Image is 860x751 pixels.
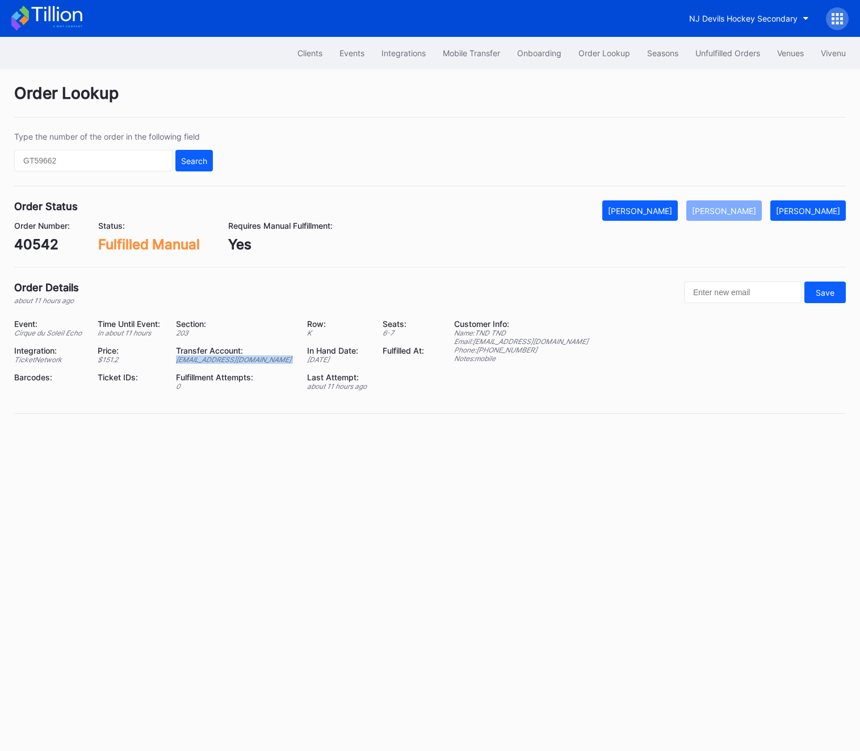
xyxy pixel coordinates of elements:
[454,337,588,346] div: Email: [EMAIL_ADDRESS][DOMAIN_NAME]
[602,200,678,221] button: [PERSON_NAME]
[176,329,293,337] div: 203
[509,43,570,64] button: Onboarding
[14,372,83,382] div: Barcodes:
[289,43,331,64] button: Clients
[383,319,426,329] div: Seats:
[769,43,812,64] button: Venues
[14,83,846,118] div: Order Lookup
[14,319,83,329] div: Event:
[454,354,588,363] div: Notes: mobile
[816,288,834,297] div: Save
[14,355,83,364] div: TicketNetwork
[647,48,678,58] div: Seasons
[181,156,207,166] div: Search
[434,43,509,64] button: Mobile Transfer
[98,236,200,253] div: Fulfilled Manual
[776,206,840,216] div: [PERSON_NAME]
[98,372,162,382] div: Ticket IDs:
[454,329,588,337] div: Name: TND TND
[14,200,78,212] div: Order Status
[14,150,173,171] input: GT59662
[517,48,561,58] div: Onboarding
[578,48,630,58] div: Order Lookup
[176,372,293,382] div: Fulfillment Attempts:
[804,282,846,303] button: Save
[689,14,798,23] div: NJ Devils Hockey Secondary
[383,329,426,337] div: 6 - 7
[307,382,368,391] div: about 11 hours ago
[175,150,213,171] button: Search
[339,48,364,58] div: Events
[821,48,846,58] div: Vivenu
[307,355,368,364] div: [DATE]
[14,236,70,253] div: 40542
[373,43,434,64] button: Integrations
[228,236,333,253] div: Yes
[14,282,79,293] div: Order Details
[14,132,213,141] div: Type the number of the order in the following field
[608,206,672,216] div: [PERSON_NAME]
[443,48,500,58] div: Mobile Transfer
[381,48,426,58] div: Integrations
[687,43,769,64] button: Unfulfilled Orders
[176,355,293,364] div: [EMAIL_ADDRESS][DOMAIN_NAME]
[307,372,368,382] div: Last Attempt:
[307,319,368,329] div: Row:
[570,43,639,64] button: Order Lookup
[98,355,162,364] div: $ 151.2
[98,221,200,230] div: Status:
[812,43,854,64] button: Vivenu
[307,329,368,337] div: K
[14,346,83,355] div: Integration:
[692,206,756,216] div: [PERSON_NAME]
[684,282,802,303] input: Enter new email
[228,221,333,230] div: Requires Manual Fulfillment:
[14,329,83,337] div: Cirque du Soleil Echo
[454,319,588,329] div: Customer Info:
[98,346,162,355] div: Price:
[383,346,426,355] div: Fulfilled At:
[770,200,846,221] button: [PERSON_NAME]
[176,382,293,391] div: 0
[176,319,293,329] div: Section:
[98,319,162,329] div: Time Until Event:
[98,329,162,337] div: in about 11 hours
[639,43,687,64] button: Seasons
[454,346,588,354] div: Phone: [PHONE_NUMBER]
[176,346,293,355] div: Transfer Account:
[686,200,762,221] button: [PERSON_NAME]
[777,48,804,58] div: Venues
[14,221,70,230] div: Order Number:
[331,43,373,64] button: Events
[14,296,79,305] div: about 11 hours ago
[307,346,368,355] div: In Hand Date:
[695,48,760,58] div: Unfulfilled Orders
[681,8,817,29] button: NJ Devils Hockey Secondary
[297,48,322,58] div: Clients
